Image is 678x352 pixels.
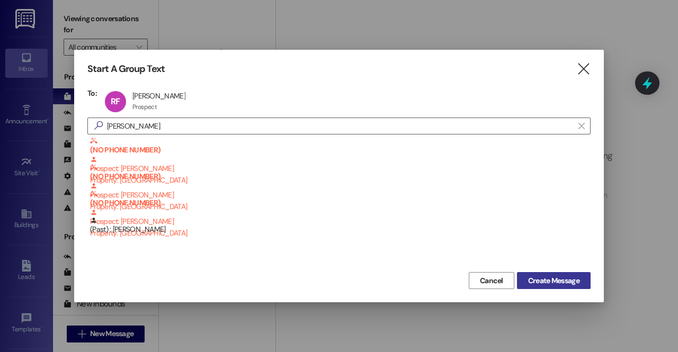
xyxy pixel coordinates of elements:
[469,272,514,289] button: Cancel
[90,190,591,239] div: Prospect: [PERSON_NAME]
[90,137,591,186] div: Prospect: [PERSON_NAME]
[90,137,591,155] b: (NO PHONE NUMBER)
[90,190,591,207] b: (NO PHONE NUMBER)
[517,272,591,289] button: Create Message
[132,91,185,101] div: [PERSON_NAME]
[90,120,107,131] i: 
[87,164,591,190] div: (NO PHONE NUMBER) Prospect: [PERSON_NAME]Property: [GEOGRAPHIC_DATA]
[480,275,503,286] span: Cancel
[90,216,591,235] div: (Past) : [PERSON_NAME]
[87,63,165,75] h3: Start A Group Text
[111,96,120,107] span: RF
[87,190,591,216] div: (NO PHONE NUMBER) Prospect: [PERSON_NAME]Property: [GEOGRAPHIC_DATA]
[578,122,584,130] i: 
[90,164,591,181] b: (NO PHONE NUMBER)
[87,216,591,243] div: (Past) : [PERSON_NAME]
[90,164,591,212] div: Prospect: [PERSON_NAME]
[132,103,157,111] div: Prospect
[87,88,97,98] h3: To:
[107,119,573,133] input: Search for any contact or apartment
[573,118,590,134] button: Clear text
[528,275,579,286] span: Create Message
[576,64,591,75] i: 
[87,137,591,164] div: (NO PHONE NUMBER) Prospect: [PERSON_NAME]Property: [GEOGRAPHIC_DATA]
